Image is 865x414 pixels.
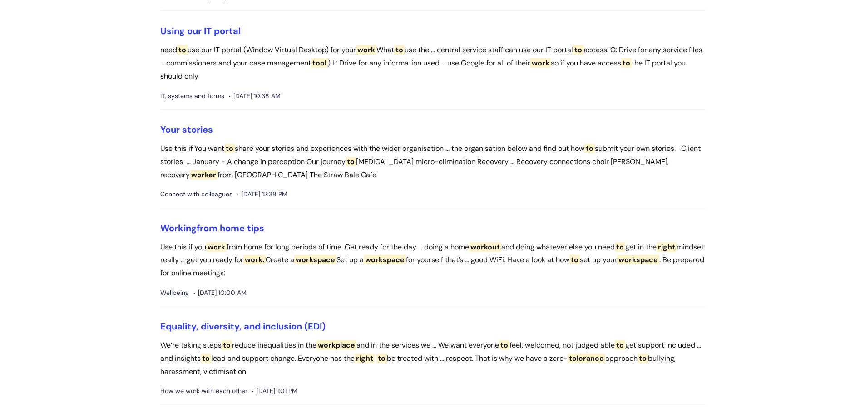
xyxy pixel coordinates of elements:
span: work [530,58,551,68]
span: Wellbeing [160,287,189,299]
a: Using our IT portal [160,25,241,37]
span: workspace [294,255,336,264]
span: to [222,340,232,350]
span: to [621,58,632,68]
span: right [657,242,677,252]
span: to [615,242,625,252]
span: Working [160,222,197,234]
span: IT, systems and forms [160,90,224,102]
span: to [638,354,648,363]
span: [DATE] 10:00 AM [193,287,247,299]
span: [DATE] 12:38 PM [237,189,287,200]
span: to [573,45,583,55]
span: work [356,45,376,55]
span: work. [243,255,266,264]
span: right [355,354,375,363]
span: worker [190,170,217,180]
span: workspace [364,255,406,264]
p: Use this if You want share your stories and experiences with the wider organisation ... the organ... [160,142,705,181]
span: workout [469,242,501,252]
span: to [376,354,387,363]
p: Use this if you from home for long periods of time. Get ready for the day ... doing a home and do... [160,241,705,280]
span: [DATE] 1:01 PM [252,385,297,397]
span: How we work with each other [160,385,247,397]
span: to [584,144,595,153]
span: work [206,242,227,252]
a: Workingfrom home tips [160,222,264,234]
p: need use our IT portal (Window Virtual Desktop) for your What use the ... central service staff c... [160,44,705,83]
span: to [569,255,580,264]
span: to [615,340,625,350]
a: Equality, diversity, and inclusion (EDI) [160,320,326,332]
span: [DATE] 10:38 AM [229,90,281,102]
span: to [201,354,211,363]
span: Connect with colleagues [160,189,232,200]
span: workplace [316,340,356,350]
span: to [177,45,188,55]
span: to [346,157,356,166]
span: tolerance [568,354,605,363]
a: Your stories [160,124,213,135]
span: tool [311,58,328,68]
span: to [394,45,405,55]
p: We’re taking steps reduce inequalities in the and in the services we ... We want everyone feel: w... [160,339,705,378]
span: to [224,144,235,153]
span: to [499,340,509,350]
span: workspace [617,255,659,264]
